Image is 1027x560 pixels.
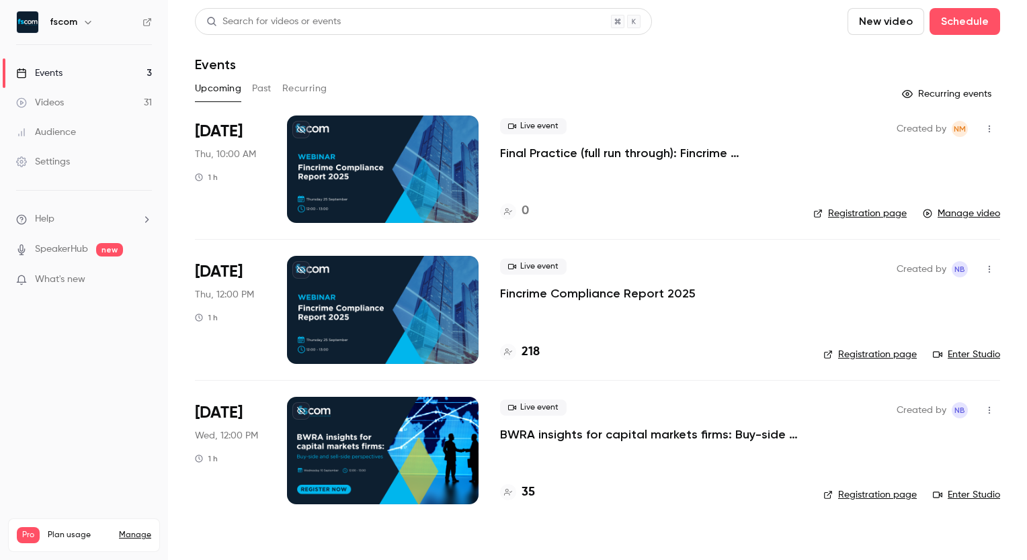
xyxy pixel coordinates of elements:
[206,15,341,29] div: Search for videos or events
[500,426,802,442] a: BWRA insights for capital markets firms: Buy-side and sell-side perspectives
[500,400,567,416] span: Live event
[952,121,968,137] span: Niamh McConaghy
[195,429,258,442] span: Wed, 12:00 PM
[500,343,540,361] a: 218
[17,527,40,543] span: Pro
[897,121,946,137] span: Created by
[522,202,529,220] h4: 0
[954,261,965,277] span: NB
[16,155,70,169] div: Settings
[16,66,63,80] div: Events
[500,259,567,275] span: Live event
[952,402,968,418] span: Nicola Bassett
[930,8,1000,35] button: Schedule
[16,212,152,226] li: help-dropdown-opener
[195,453,218,464] div: 1 h
[897,402,946,418] span: Created by
[195,256,265,363] div: Sep 25 Thu, 12:00 PM (Europe/London)
[500,118,567,134] span: Live event
[813,207,907,220] a: Registration page
[500,202,529,220] a: 0
[35,212,54,226] span: Help
[897,261,946,277] span: Created by
[522,343,540,361] h4: 218
[195,261,243,283] span: [DATE]
[500,285,696,301] a: Fincrime Compliance Report 2025
[933,348,1000,361] a: Enter Studio
[50,15,77,29] h6: fscom
[896,83,1000,105] button: Recurring events
[952,261,968,277] span: Nicola Bassett
[195,397,265,504] div: Oct 8 Wed, 12:00 PM (Europe/London)
[195,56,236,73] h1: Events
[500,145,792,161] a: Final Practice (full run through): Fincrime Compliance Report 2025
[119,530,151,541] a: Manage
[823,348,917,361] a: Registration page
[136,274,152,286] iframe: Noticeable Trigger
[195,312,218,323] div: 1 h
[16,96,64,109] div: Videos
[195,402,243,424] span: [DATE]
[823,488,917,502] a: Registration page
[96,243,123,256] span: new
[195,148,256,161] span: Thu, 10:00 AM
[195,121,243,142] span: [DATE]
[16,126,76,139] div: Audience
[195,288,254,301] span: Thu, 12:00 PM
[282,78,327,99] button: Recurring
[35,242,88,256] a: SpeakerHub
[923,207,1000,220] a: Manage video
[848,8,924,35] button: New video
[954,121,966,137] span: NM
[500,483,535,502] a: 35
[35,273,85,287] span: What's new
[195,115,265,223] div: Sep 25 Thu, 10:00 AM (Europe/London)
[48,530,111,541] span: Plan usage
[195,78,241,99] button: Upcoming
[954,402,965,418] span: NB
[252,78,272,99] button: Past
[17,11,38,33] img: fscom
[933,488,1000,502] a: Enter Studio
[195,172,218,183] div: 1 h
[522,483,535,502] h4: 35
